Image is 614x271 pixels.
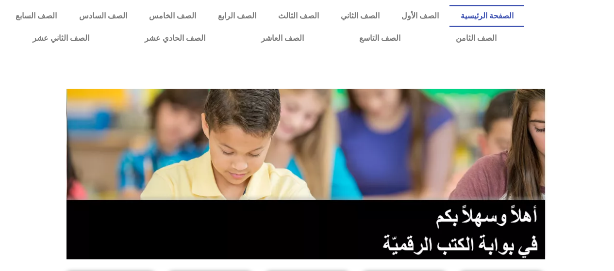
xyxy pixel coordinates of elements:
a: الصف الثاني [330,5,390,27]
a: الصف السادس [68,5,138,27]
a: الصف الثالث [267,5,330,27]
a: الصف الخامس [138,5,207,27]
a: الصف الثاني عشر [5,27,117,49]
a: الصف التاسع [332,27,428,49]
a: الصف الحادي عشر [117,27,233,49]
a: الصف العاشر [233,27,332,49]
a: الصف الرابع [207,5,267,27]
a: الصفحة الرئيسية [449,5,524,27]
a: الصف الأول [390,5,449,27]
a: الصف السابع [5,5,68,27]
a: الصف الثامن [428,27,524,49]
